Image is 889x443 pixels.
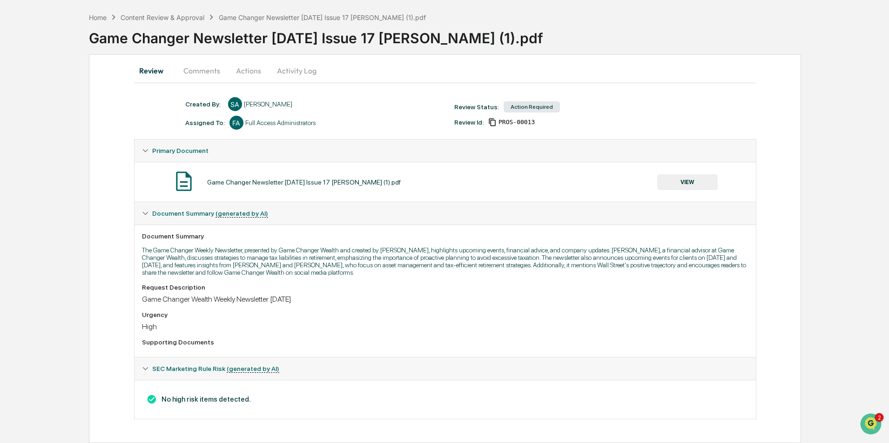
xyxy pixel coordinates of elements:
[64,161,119,178] a: 🗄️Attestations
[20,71,36,88] img: 6558925923028_b42adfe598fdc8269267_72.jpg
[454,103,499,111] div: Review Status:
[219,13,426,21] div: Game Changer Newsletter [DATE] Issue 17 [PERSON_NAME] (1).pdf
[142,232,748,240] div: Document Summary
[172,170,195,193] img: Document Icon
[144,101,169,112] button: See all
[77,165,115,174] span: Attestations
[9,20,169,34] p: How can we help?
[135,139,756,162] div: Primary Document
[152,147,209,154] span: Primary Document
[19,127,26,134] img: 1746055101610-c473b297-6a78-478c-a979-82029cc54cd1
[454,119,484,126] div: Review Id:
[227,365,279,373] u: (generated by AI)
[158,74,169,85] button: Start new chat
[82,126,101,134] span: [DATE]
[9,118,24,132] img: Ed Schembor
[142,311,748,318] div: Urgency
[93,205,113,212] span: Pylon
[185,119,225,126] div: Assigned To:
[135,380,756,419] div: Document Summary (generated by AI)
[142,246,748,276] p: The Game Changer Weekly Newsletter, presented by Game Changer Wealth and created by [PERSON_NAME]...
[216,210,268,218] u: (generated by AI)
[9,166,17,173] div: 🖐️
[657,174,718,190] button: VIEW
[42,71,153,80] div: Start new chat
[6,179,62,196] a: 🔎Data Lookup
[244,100,292,108] div: [PERSON_NAME]
[134,60,176,82] button: Review
[9,184,17,191] div: 🔎
[228,60,269,82] button: Actions
[142,284,748,291] div: Request Description
[6,161,64,178] a: 🖐️Preclearance
[135,202,756,225] div: Document Summary (generated by AI)
[176,60,228,82] button: Comments
[245,119,316,126] div: Full Access Administrators
[29,126,75,134] span: [PERSON_NAME]
[142,295,748,304] div: Game Changer Wealth Weekly Newsletter [DATE]
[269,60,324,82] button: Activity Log
[66,205,113,212] a: Powered byPylon
[89,13,107,21] div: Home
[121,13,204,21] div: Content Review & Approval
[498,119,535,126] span: 7a85c646-aac2-4bbd-9263-ba7b5aa43f2d
[135,162,756,202] div: Primary Document
[142,322,748,331] div: High
[135,357,756,380] div: SEC Marketing Rule Risk (generated by AI)
[228,97,242,111] div: SA
[134,60,756,82] div: secondary tabs example
[89,22,889,46] div: Game Changer Newsletter [DATE] Issue 17 [PERSON_NAME] (1).pdf
[9,71,26,88] img: 1746055101610-c473b297-6a78-478c-a979-82029cc54cd1
[229,116,243,130] div: FA
[135,225,756,357] div: Document Summary (generated by AI)
[142,394,748,404] h3: No high risk items detected.
[67,166,75,173] div: 🗄️
[77,126,81,134] span: •
[207,179,401,186] div: Game Changer Newsletter [DATE] Issue 17 [PERSON_NAME] (1).pdf
[504,101,560,112] div: Action Required
[9,103,62,111] div: Past conversations
[42,80,128,88] div: We're available if you need us!
[19,183,59,192] span: Data Lookup
[19,165,60,174] span: Preclearance
[859,412,884,437] iframe: Open customer support
[152,365,279,372] span: SEC Marketing Rule Risk
[185,100,223,108] div: Created By: ‎ ‎
[152,210,268,217] span: Document Summary
[142,338,748,346] div: Supporting Documents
